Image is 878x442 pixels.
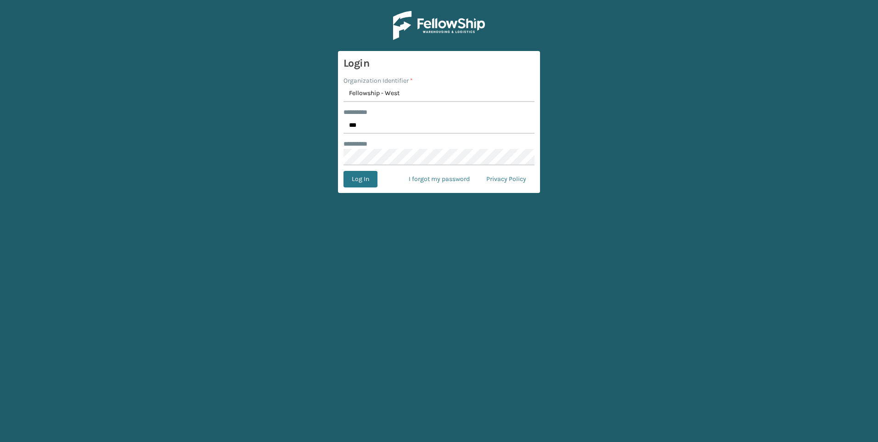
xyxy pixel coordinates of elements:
a: I forgot my password [400,171,478,187]
button: Log In [343,171,377,187]
img: Logo [393,11,485,40]
h3: Login [343,57,535,70]
label: Organization Identifier [343,76,413,85]
a: Privacy Policy [478,171,535,187]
